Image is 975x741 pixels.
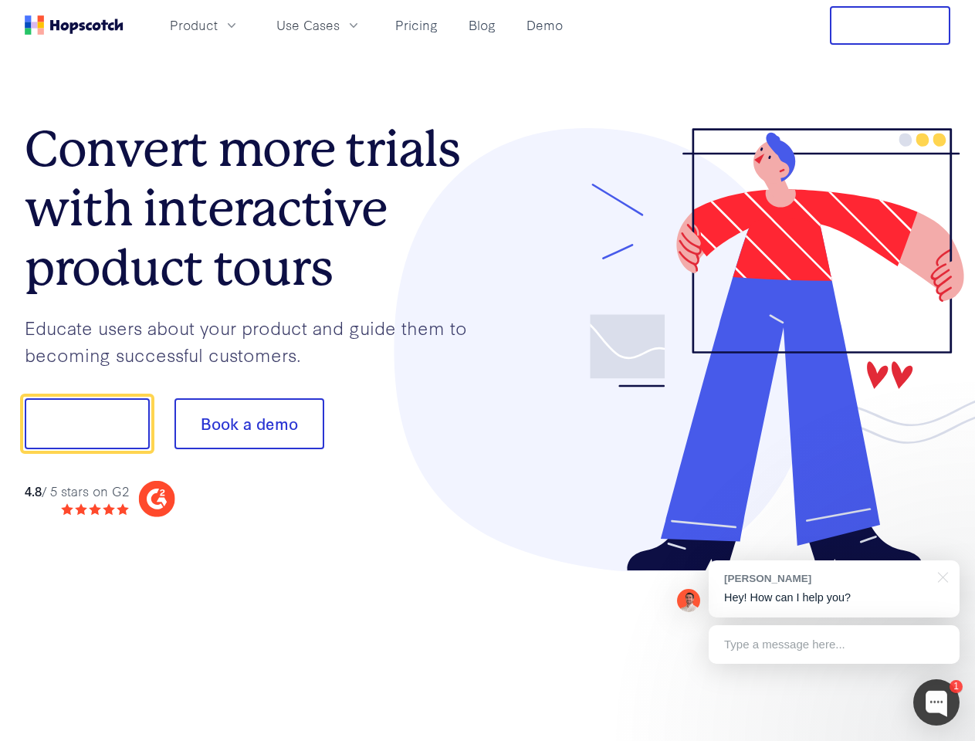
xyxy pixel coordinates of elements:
button: Product [161,12,249,38]
button: Book a demo [174,398,324,449]
button: Free Trial [830,6,950,45]
div: 1 [950,680,963,693]
p: Educate users about your product and guide them to becoming successful customers. [25,314,488,367]
h1: Convert more trials with interactive product tours [25,120,488,297]
button: Show me! [25,398,150,449]
a: Home [25,15,124,35]
span: Use Cases [276,15,340,35]
img: Mark Spera [677,589,700,612]
strong: 4.8 [25,482,42,499]
a: Demo [520,12,569,38]
button: Use Cases [267,12,371,38]
a: Blog [462,12,502,38]
div: / 5 stars on G2 [25,482,129,501]
div: Type a message here... [709,625,960,664]
span: Product [170,15,218,35]
div: [PERSON_NAME] [724,571,929,586]
p: Hey! How can I help you? [724,590,944,606]
a: Pricing [389,12,444,38]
